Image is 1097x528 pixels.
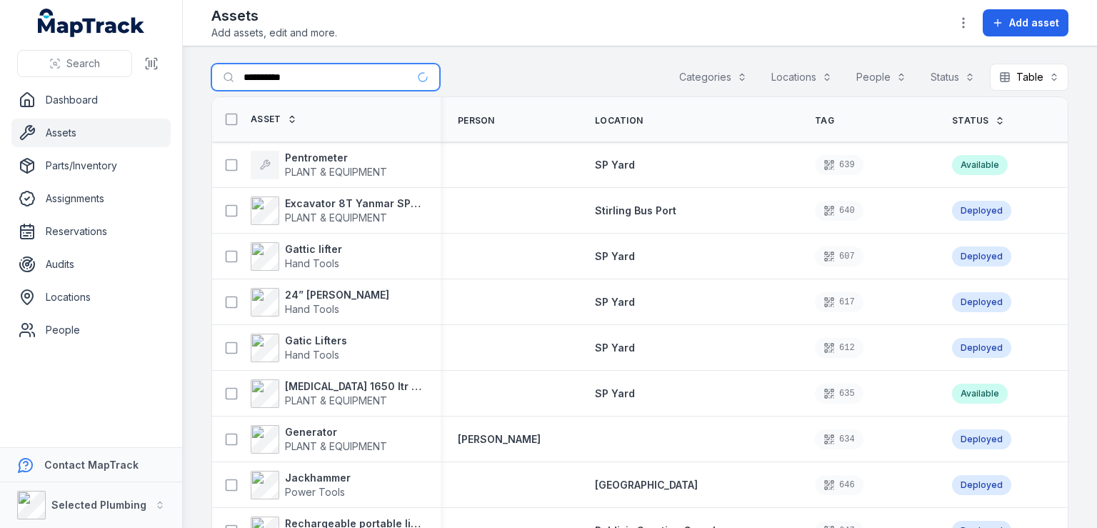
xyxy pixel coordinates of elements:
[815,246,863,267] div: 607
[595,479,698,491] span: [GEOGRAPHIC_DATA]
[815,475,863,495] div: 646
[1009,16,1059,30] span: Add asset
[595,342,635,354] span: SP Yard
[285,151,387,165] strong: Pentrometer
[285,471,351,485] strong: Jackhammer
[952,384,1008,404] div: Available
[815,201,863,221] div: 640
[251,196,424,225] a: Excavator 8T Yanmar SP025PLANT & EQUIPMENT
[11,151,171,180] a: Parts/Inventory
[285,425,387,439] strong: Generator
[952,201,1011,221] div: Deployed
[990,64,1068,91] button: Table
[38,9,145,37] a: MapTrack
[251,114,281,125] span: Asset
[952,475,1011,495] div: Deployed
[595,341,635,355] a: SP Yard
[211,6,337,26] h2: Assets
[595,115,643,126] span: Location
[11,316,171,344] a: People
[11,217,171,246] a: Reservations
[251,151,387,179] a: PentrometerPLANT & EQUIPMENT
[595,249,635,264] a: SP Yard
[251,288,389,317] a: 24” [PERSON_NAME]Hand Tools
[762,64,841,91] button: Locations
[595,387,635,399] span: SP Yard
[285,440,387,452] span: PLANT & EQUIPMENT
[285,257,339,269] span: Hand Tools
[285,166,387,178] span: PLANT & EQUIPMENT
[251,242,342,271] a: Gattic lifterHand Tools
[285,303,339,315] span: Hand Tools
[595,387,635,401] a: SP Yard
[11,119,171,147] a: Assets
[815,338,863,358] div: 612
[952,115,1005,126] a: Status
[815,384,863,404] div: 635
[11,283,171,312] a: Locations
[251,379,424,408] a: [MEDICAL_DATA] 1650 ltr water containerPLANT & EQUIPMENT
[815,292,863,312] div: 617
[595,159,635,171] span: SP Yard
[285,334,347,348] strong: Gatic Lifters
[285,196,424,211] strong: Excavator 8T Yanmar SP025
[952,429,1011,449] div: Deployed
[251,334,347,362] a: Gatic LiftersHand Tools
[670,64,756,91] button: Categories
[952,115,989,126] span: Status
[952,155,1008,175] div: Available
[595,204,676,216] span: Stirling Bus Port
[458,115,495,126] span: Person
[211,26,337,40] span: Add assets, edit and more.
[815,155,863,175] div: 639
[285,394,387,407] span: PLANT & EQUIPMENT
[17,50,132,77] button: Search
[251,471,351,499] a: JackhammerPower Tools
[251,114,297,125] a: Asset
[952,292,1011,312] div: Deployed
[251,425,387,454] a: GeneratorPLANT & EQUIPMENT
[595,478,698,492] a: [GEOGRAPHIC_DATA]
[595,204,676,218] a: Stirling Bus Port
[595,250,635,262] span: SP Yard
[595,295,635,309] a: SP Yard
[44,459,139,471] strong: Contact MapTrack
[815,115,834,126] span: Tag
[285,242,342,256] strong: Gattic lifter
[285,486,345,498] span: Power Tools
[285,288,389,302] strong: 24” [PERSON_NAME]
[595,296,635,308] span: SP Yard
[815,429,863,449] div: 634
[66,56,100,71] span: Search
[458,432,541,447] a: [PERSON_NAME]
[952,338,1011,358] div: Deployed
[11,184,171,213] a: Assignments
[921,64,984,91] button: Status
[285,349,339,361] span: Hand Tools
[983,9,1068,36] button: Add asset
[11,86,171,114] a: Dashboard
[285,211,387,224] span: PLANT & EQUIPMENT
[51,499,146,511] strong: Selected Plumbing
[847,64,916,91] button: People
[11,250,171,279] a: Audits
[952,246,1011,267] div: Deployed
[595,158,635,172] a: SP Yard
[285,379,424,394] strong: [MEDICAL_DATA] 1650 ltr water container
